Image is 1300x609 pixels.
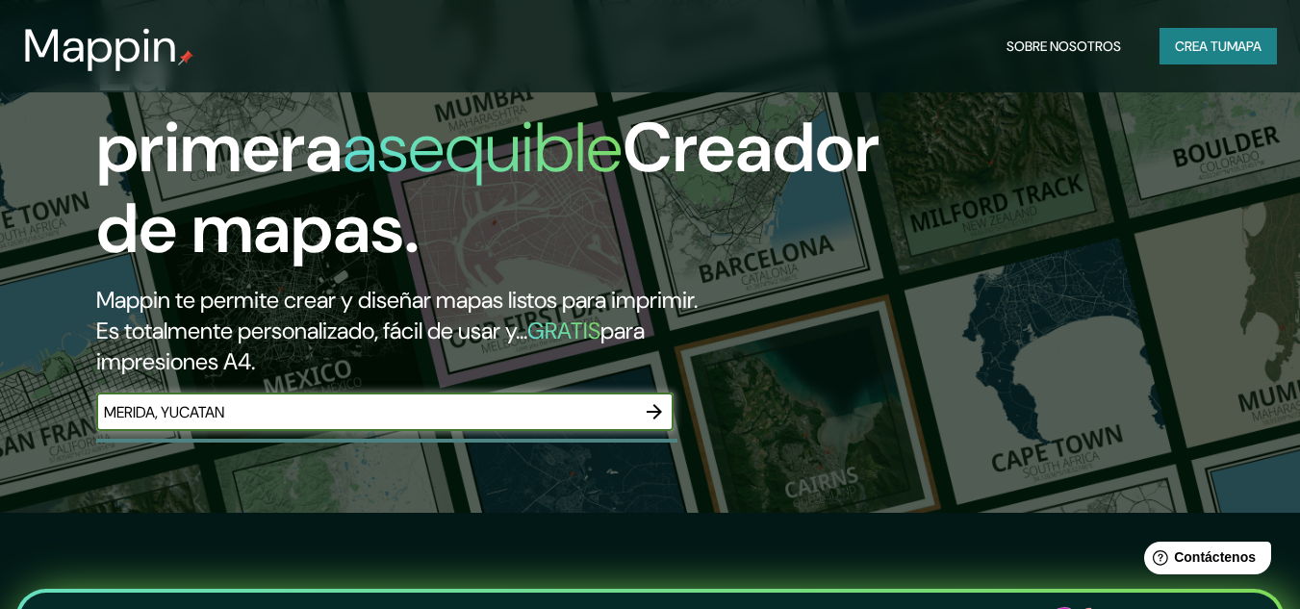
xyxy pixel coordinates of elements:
button: Crea tumapa [1160,28,1277,64]
button: Sobre nosotros [999,28,1129,64]
input: Elige tu lugar favorito [96,401,635,423]
img: pin de mapeo [178,50,193,65]
font: Creador de mapas. [96,103,879,273]
iframe: Lanzador de widgets de ayuda [1129,534,1279,588]
font: La primera [96,22,343,192]
font: asequible [343,103,623,192]
font: mapa [1227,38,1262,55]
font: Mappin [23,15,178,76]
font: para impresiones A4. [96,316,645,376]
font: Es totalmente personalizado, fácil de usar y... [96,316,527,345]
font: Sobre nosotros [1007,38,1121,55]
font: Mappin te permite crear y diseñar mapas listos para imprimir. [96,285,698,315]
font: Crea tu [1175,38,1227,55]
font: GRATIS [527,316,600,345]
